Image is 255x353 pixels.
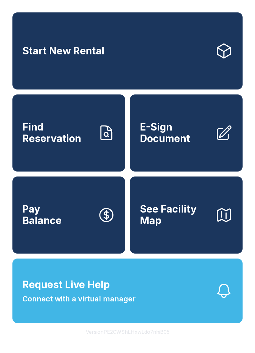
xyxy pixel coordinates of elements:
span: Start New Rental [22,45,104,57]
a: Find Reservation [12,94,125,172]
span: Request Live Help [22,277,110,292]
span: Pay Balance [22,204,62,226]
a: PayBalance [12,176,125,254]
a: Start New Rental [12,12,243,89]
span: Find Reservation [22,121,93,144]
button: Request Live HelpConnect with a virtual manager [12,259,243,323]
span: E-Sign Document [140,121,210,144]
a: E-Sign Document [130,94,243,172]
button: See Facility Map [130,176,243,254]
span: Connect with a virtual manager [22,293,136,305]
span: See Facility Map [140,204,210,226]
button: VersionPE2CWShLHxwLdo7nhiB05 [81,323,174,341]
